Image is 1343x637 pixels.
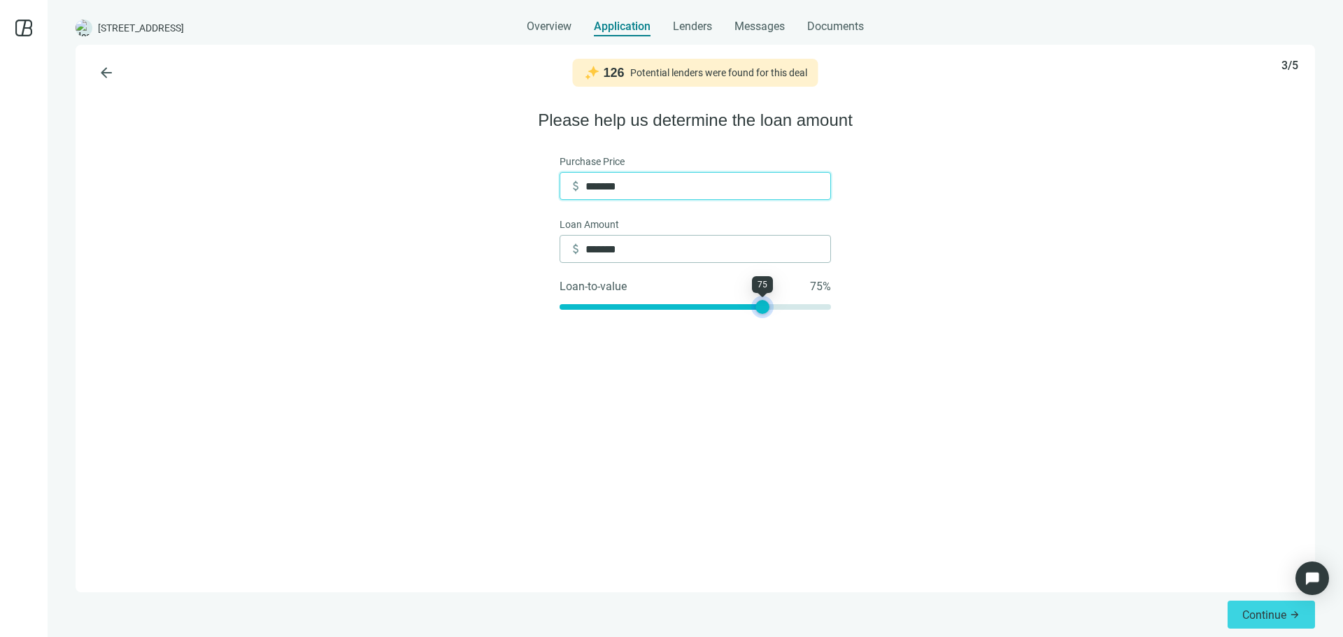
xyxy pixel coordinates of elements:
span: attach_money [569,179,583,193]
span: 75 % [810,280,831,294]
button: arrow_back [92,59,120,87]
h2: Please help us determine the loan amount [92,109,1298,131]
div: Open Intercom Messenger [1295,561,1329,595]
span: Messages [734,20,785,34]
span: Lenders [673,20,712,34]
span: Overview [527,20,571,34]
span: 126 [603,64,624,81]
span: arrow_forward [1289,609,1300,620]
span: Continue [1242,608,1286,622]
span: attach_money [569,242,583,256]
button: Continuearrow_forward [1228,601,1315,629]
span: Application [594,20,651,34]
span: [STREET_ADDRESS] [98,21,184,35]
img: deal-logo [76,20,92,36]
span: Documents [807,20,864,34]
span: 3/5 [1281,59,1298,73]
span: arrow_back [98,64,115,81]
div: 75 [752,276,773,293]
span: Loan-to-value [560,280,627,294]
div: Potential lenders were found for this deal [630,67,807,78]
span: Purchase Price [560,154,625,169]
span: Loan Amount [560,217,619,232]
